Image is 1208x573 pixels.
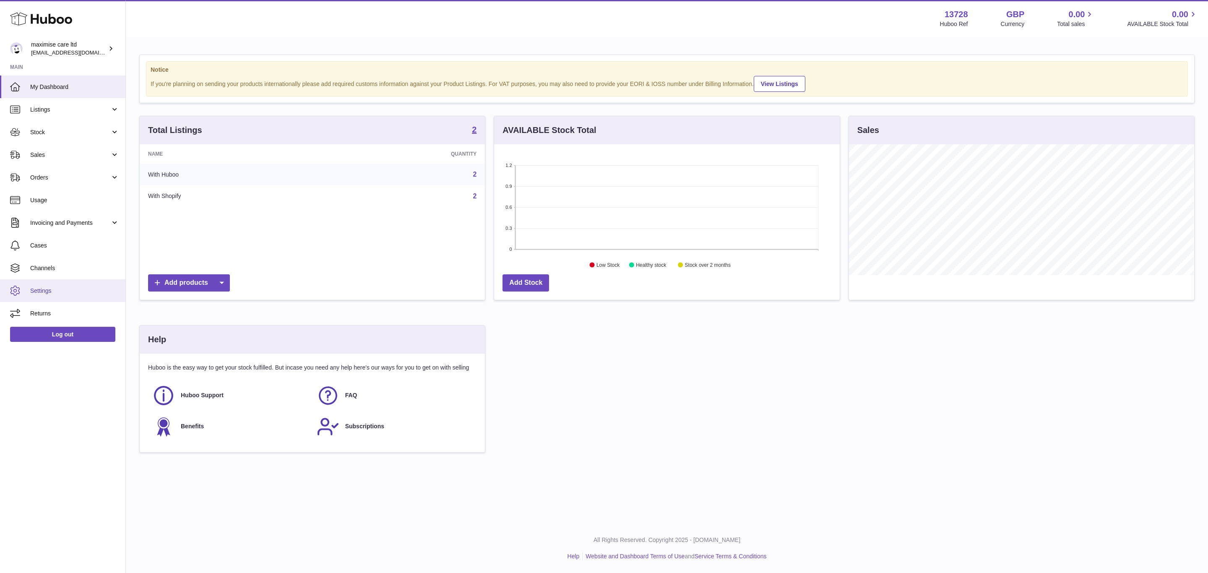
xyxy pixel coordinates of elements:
[30,128,110,136] span: Stock
[596,262,620,268] text: Low Stock
[151,75,1183,92] div: If you're planning on sending your products internationally please add required customs informati...
[473,171,476,178] a: 2
[345,391,357,399] span: FAQ
[326,144,485,164] th: Quantity
[506,184,512,189] text: 0.9
[345,422,384,430] span: Subscriptions
[30,310,119,318] span: Returns
[1172,9,1188,20] span: 0.00
[31,41,107,57] div: maximise care ltd
[940,20,968,28] div: Huboo Ref
[151,66,1183,74] strong: Notice
[30,174,110,182] span: Orders
[1057,9,1094,28] a: 0.00 Total sales
[30,151,110,159] span: Sales
[1006,9,1024,20] strong: GBP
[473,193,476,200] a: 2
[568,553,580,560] a: Help
[30,106,110,114] span: Listings
[472,125,476,134] strong: 2
[857,125,879,136] h3: Sales
[685,262,731,268] text: Stock over 2 months
[754,76,805,92] a: View Listings
[1001,20,1025,28] div: Currency
[148,334,166,345] h3: Help
[472,125,476,135] a: 2
[148,364,476,372] p: Huboo is the easy way to get your stock fulfilled. But incase you need any help here's our ways f...
[583,552,766,560] li: and
[10,42,23,55] img: internalAdmin-13728@internal.huboo.com
[586,553,685,560] a: Website and Dashboard Terms of Use
[1069,9,1085,20] span: 0.00
[148,274,230,292] a: Add products
[181,391,224,399] span: Huboo Support
[1127,9,1198,28] a: 0.00 AVAILABLE Stock Total
[1057,20,1094,28] span: Total sales
[317,384,473,407] a: FAQ
[945,9,968,20] strong: 13728
[317,415,473,438] a: Subscriptions
[506,163,512,168] text: 1.2
[1127,20,1198,28] span: AVAILABLE Stock Total
[30,264,119,272] span: Channels
[10,327,115,342] a: Log out
[510,247,512,252] text: 0
[140,185,326,207] td: With Shopify
[502,274,549,292] a: Add Stock
[30,83,119,91] span: My Dashboard
[30,242,119,250] span: Cases
[30,219,110,227] span: Invoicing and Payments
[152,415,308,438] a: Benefits
[695,553,767,560] a: Service Terms & Conditions
[140,144,326,164] th: Name
[30,287,119,295] span: Settings
[502,125,596,136] h3: AVAILABLE Stock Total
[30,196,119,204] span: Usage
[31,49,123,56] span: [EMAIL_ADDRESS][DOMAIN_NAME]
[636,262,667,268] text: Healthy stock
[181,422,204,430] span: Benefits
[140,164,326,185] td: With Huboo
[152,384,308,407] a: Huboo Support
[148,125,202,136] h3: Total Listings
[133,536,1201,544] p: All Rights Reserved. Copyright 2025 - [DOMAIN_NAME]
[506,205,512,210] text: 0.6
[506,226,512,231] text: 0.3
